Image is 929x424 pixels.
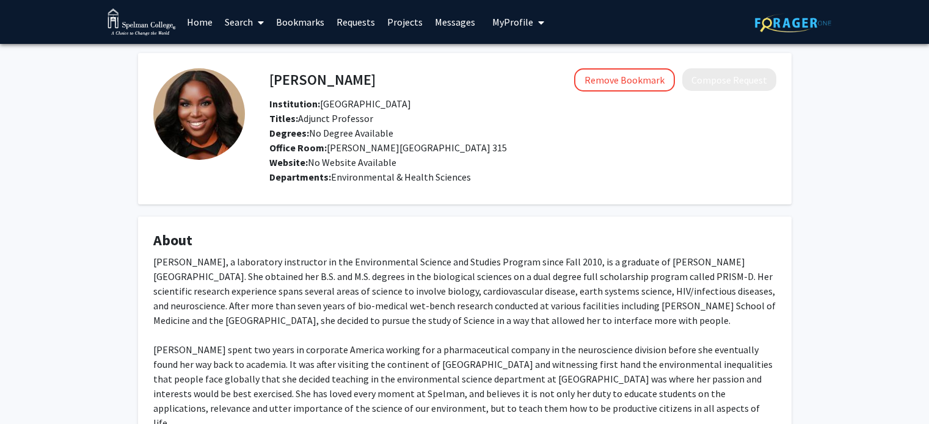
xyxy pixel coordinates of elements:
a: Bookmarks [270,1,330,43]
h4: [PERSON_NAME] [269,68,376,91]
span: [PERSON_NAME][GEOGRAPHIC_DATA] 315 [269,142,507,154]
iframe: Chat [9,369,52,415]
span: Adjunct Professor [269,112,373,124]
a: Projects [381,1,429,43]
button: Remove Bookmark [574,68,675,92]
span: No Degree Available [269,127,393,139]
a: Requests [330,1,381,43]
span: Environmental & Health Sciences [331,171,471,183]
img: Spelman College Logo [107,9,177,36]
h4: About [153,232,776,250]
a: Home [181,1,219,43]
img: ForagerOne Logo [755,13,831,32]
span: No Website Available [269,156,396,168]
b: Institution: [269,98,320,110]
img: Profile Picture [153,68,245,160]
b: Degrees: [269,127,309,139]
span: My Profile [492,16,533,28]
b: Website: [269,156,308,168]
b: Office Room: [269,142,327,154]
button: Compose Request to Melanie Jefferson Kankam [682,68,776,91]
b: Departments: [269,171,331,183]
span: [GEOGRAPHIC_DATA] [320,98,411,110]
a: Search [219,1,270,43]
a: Messages [429,1,481,43]
b: Titles: [269,112,298,124]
